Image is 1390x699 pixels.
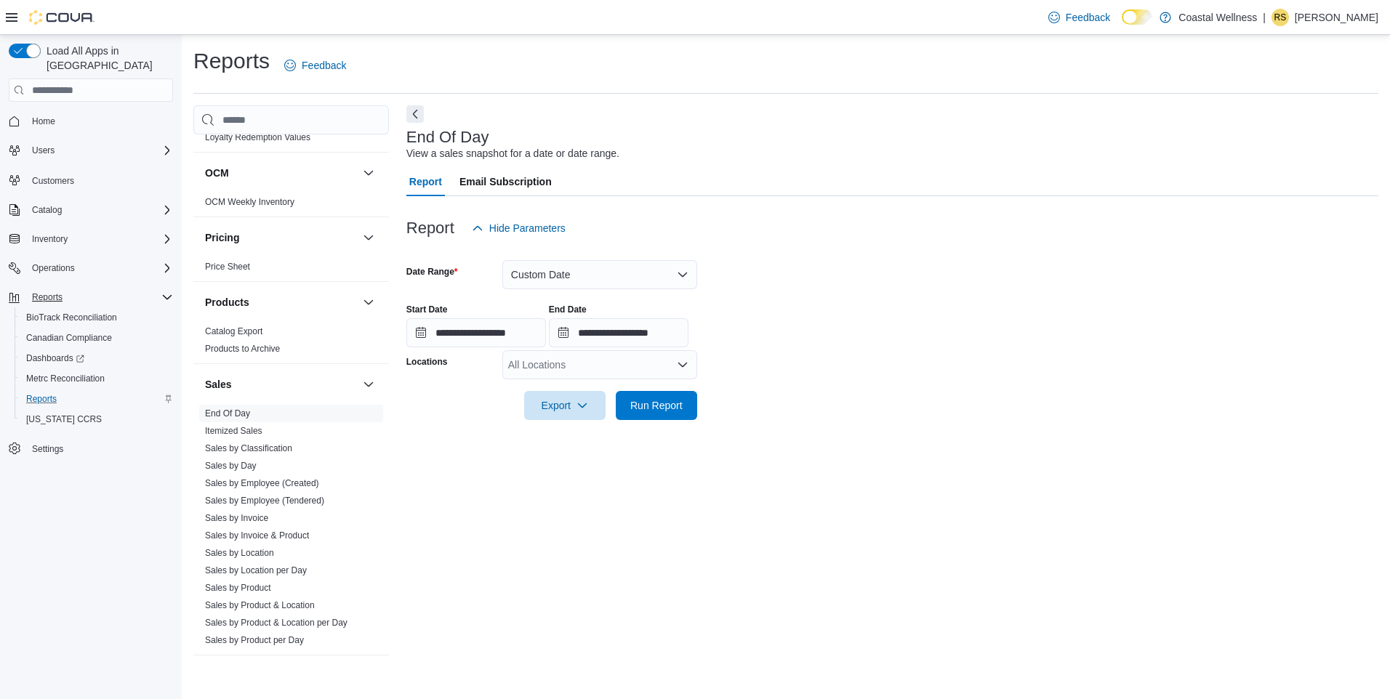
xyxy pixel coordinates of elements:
a: Sales by Invoice [205,513,268,523]
h3: Report [406,219,454,237]
a: Feedback [1042,3,1116,32]
span: Feedback [1066,10,1110,25]
button: Reports [3,287,179,307]
input: Press the down key to open a popover containing a calendar. [406,318,546,347]
a: Feedback [278,51,352,80]
span: Metrc Reconciliation [26,373,105,384]
a: Metrc Reconciliation [20,370,111,387]
span: Itemized Sales [205,425,262,437]
label: Date Range [406,266,458,278]
a: Sales by Product [205,583,271,593]
span: Hide Parameters [489,221,566,235]
button: Operations [26,259,81,277]
button: Inventory [26,230,73,248]
span: [US_STATE] CCRS [26,413,102,425]
a: End Of Day [205,408,250,419]
button: [US_STATE] CCRS [15,409,179,429]
span: BioTrack Reconciliation [26,312,117,323]
a: Canadian Compliance [20,329,118,347]
input: Press the down key to open a popover containing a calendar. [549,318,688,347]
div: Products [193,323,389,363]
span: Settings [32,443,63,455]
div: OCM [193,193,389,217]
span: Catalog [26,201,173,219]
button: Pricing [205,230,357,245]
span: Loyalty Redemption Values [205,132,310,143]
button: OCM [205,166,357,180]
span: Sales by Product [205,582,271,594]
span: OCM Weekly Inventory [205,196,294,208]
span: Price Sheet [205,261,250,272]
button: Customers [3,169,179,190]
a: Customers [26,172,80,190]
span: Customers [32,175,74,187]
a: Dashboards [15,348,179,368]
img: Cova [29,10,95,25]
span: Reports [20,390,173,408]
span: Run Report [630,398,683,413]
h3: Products [205,295,249,310]
a: Sales by Invoice & Product [205,530,309,541]
a: Sales by Product per Day [205,635,304,645]
button: Reports [15,389,179,409]
span: Sales by Invoice [205,512,268,524]
button: Settings [3,438,179,459]
span: RS [1274,9,1287,26]
span: BioTrack Reconciliation [20,309,173,326]
nav: Complex example [9,105,173,497]
span: Catalog [32,204,62,216]
a: Sales by Location per Day [205,565,307,575]
span: Canadian Compliance [20,329,173,347]
div: Richard Schaper [1272,9,1289,26]
button: Sales [360,376,377,393]
span: Settings [26,440,173,458]
a: Sales by Product & Location per Day [205,618,347,628]
a: Sales by Employee (Created) [205,478,319,488]
p: Coastal Wellness [1178,9,1257,26]
span: Sales by Invoice & Product [205,530,309,541]
a: Sales by Classification [205,443,292,453]
button: Sales [205,377,357,392]
h1: Reports [193,47,270,76]
span: Customers [26,171,173,189]
label: End Date [549,304,587,315]
a: BioTrack Reconciliation [20,309,123,326]
h3: OCM [205,166,229,180]
button: Custom Date [502,260,697,289]
button: Home [3,110,179,132]
span: Report [409,167,442,196]
div: View a sales snapshot for a date or date range. [406,146,619,161]
p: [PERSON_NAME] [1295,9,1378,26]
span: Reports [26,288,173,306]
h3: Pricing [205,230,239,245]
span: Sales by Day [205,460,257,472]
span: Feedback [302,58,346,73]
a: Catalog Export [205,326,262,336]
button: OCM [360,164,377,182]
button: Pricing [360,229,377,246]
span: Load All Apps in [GEOGRAPHIC_DATA] [41,44,173,73]
button: Run Report [616,391,697,420]
button: Next [406,105,424,123]
button: Operations [3,258,179,278]
button: Metrc Reconciliation [15,368,179,389]
span: Canadian Compliance [26,332,112,344]
span: End Of Day [205,408,250,419]
span: Sales by Product & Location per Day [205,617,347,629]
button: Catalog [3,200,179,220]
button: Hide Parameters [466,214,571,243]
button: Open list of options [677,359,688,371]
span: Reports [26,393,57,405]
span: Operations [32,262,75,274]
p: | [1263,9,1266,26]
button: Canadian Compliance [15,328,179,348]
span: Users [26,142,173,159]
a: [US_STATE] CCRS [20,411,108,428]
label: Locations [406,356,448,368]
span: Sales by Product & Location [205,599,315,611]
div: Sales [193,405,389,655]
a: Settings [26,440,69,458]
